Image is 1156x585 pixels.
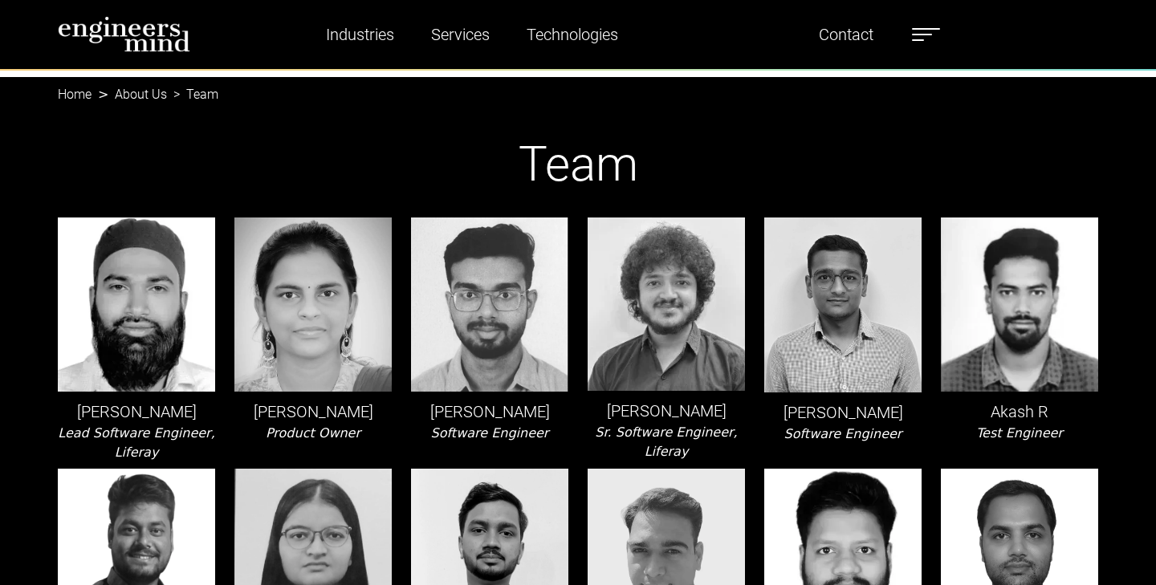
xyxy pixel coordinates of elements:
p: [PERSON_NAME] [411,400,568,424]
h1: Team [58,136,1098,193]
a: Industries [320,16,401,53]
p: [PERSON_NAME] [588,399,745,423]
img: leader-img [941,217,1098,392]
p: [PERSON_NAME] [58,400,215,424]
li: Team [167,85,218,104]
i: Product Owner [266,425,360,441]
img: leader-img [764,217,922,392]
a: Technologies [520,16,625,53]
img: leader-img [234,217,392,392]
p: [PERSON_NAME] [764,400,922,425]
i: Sr. Software Engineer, Liferay [595,425,737,459]
a: Home [58,87,92,102]
i: Test Engineer [976,425,1063,441]
img: leader-img [588,217,745,391]
img: leader-img [58,217,215,392]
nav: breadcrumb [58,77,1098,96]
a: Contact [812,16,880,53]
i: Lead Software Engineer, Liferay [58,425,214,460]
p: Akash R [941,400,1098,424]
i: Software Engineer [784,426,902,441]
i: Software Engineer [431,425,549,441]
img: leader-img [411,217,568,392]
a: Services [425,16,496,53]
a: About Us [115,87,167,102]
img: logo [58,16,190,52]
p: [PERSON_NAME] [234,400,392,424]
